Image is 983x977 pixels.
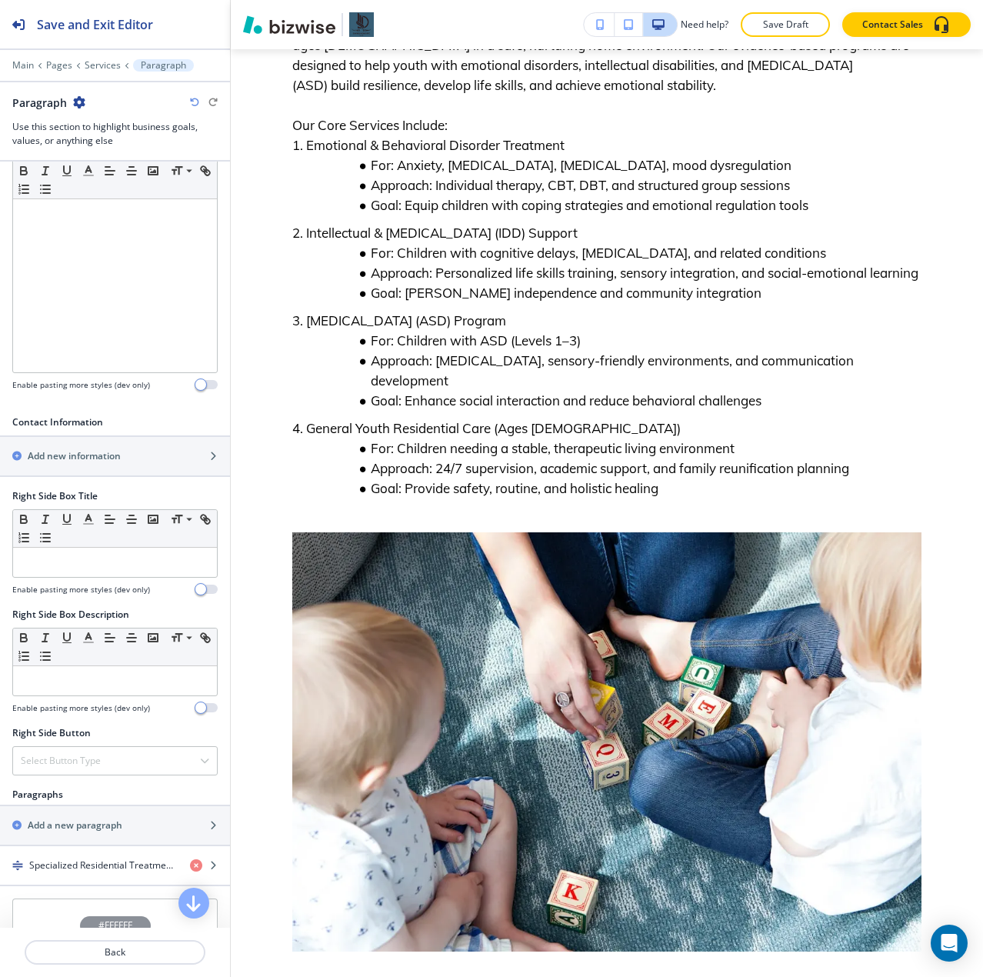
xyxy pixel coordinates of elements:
li: Approach: Personalized life skills training, sensory integration, and social-emotional learning [312,263,922,283]
li: Goal: [PERSON_NAME] independence and community integration [312,283,922,303]
h4: Select Button Type [21,754,101,768]
button: Paragraph [133,59,194,72]
p: Paragraph [141,60,186,71]
button: Main [12,60,34,71]
li: For: Children with ASD (Levels 1–3) [312,331,922,351]
img: bf948ea850b3f0429279a62e01a608e3.webp [292,532,921,952]
li: For: Children with cognitive delays, [MEDICAL_DATA], and related conditions [312,243,922,263]
p: Our Core Services Include: [292,115,921,135]
h4: Enable pasting more styles (dev only) [12,379,150,391]
li: For: Anxiety, [MEDICAL_DATA], [MEDICAL_DATA], mood dysregulation [312,155,922,175]
p: Contact Sales [862,18,923,32]
button: Services [85,60,121,71]
li: Goal: Enhance social interaction and reduce behavioral challenges [312,391,922,411]
h3: Use this section to highlight business goals, values, or anything else [12,120,218,148]
li: Approach: 24/7 supervision, academic support, and family reunification planning [312,458,922,478]
h2: Paragraph [12,95,67,111]
h2: Right Side Button [12,726,91,740]
li: Approach: Individual therapy, CBT, DBT, and structured group sessions [312,175,922,195]
div: Open Intercom Messenger [931,925,968,962]
img: Your Logo [349,12,374,37]
li: Goal: Provide safety, routine, and holistic healing [312,478,922,499]
button: Pages [46,60,72,71]
button: Save Draft [741,12,830,37]
p: 3. [MEDICAL_DATA] (ASD) Program [292,311,921,331]
h2: Add new information [28,449,121,463]
p: 1. Emotional & Behavioral Disorder Treatment [292,135,921,155]
h2: Right Side Box Title [12,489,98,503]
h2: Right Side Box Description [12,608,129,622]
p: Save Draft [761,18,810,32]
button: Back [25,940,205,965]
li: Goal: Equip children with coping strategies and emotional regulation tools [312,195,922,215]
p: Back [26,945,204,959]
p: 2. Intellectual & [MEDICAL_DATA] (IDD) Support [292,223,921,243]
h4: Enable pasting more styles (dev only) [12,584,150,595]
h4: Specialized Residential Treatment Services for Youth [29,859,178,872]
h3: Need help? [681,18,728,32]
img: Drag [12,860,23,871]
li: For: Children needing a stable, therapeutic living environment [312,438,922,458]
h4: Enable pasting more styles (dev only) [12,702,150,714]
h2: Paragraphs [12,788,63,802]
button: Contact Sales [842,12,971,37]
h2: Add a new paragraph [28,819,122,832]
img: Bizwise Logo [243,15,335,34]
p: 4. General Youth Residential Care (Ages [DEMOGRAPHIC_DATA]) [292,418,921,438]
p: At , we provide licensed, trauma-informed residential treatment for children ages [DEMOGRAPHIC_DA... [292,15,921,95]
h2: Save and Exit Editor [37,15,153,34]
h4: #FFFFFF [98,919,132,932]
li: Approach: [MEDICAL_DATA], sensory-friendly environments, and communication development [312,351,922,391]
h2: Contact Information [12,415,230,429]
